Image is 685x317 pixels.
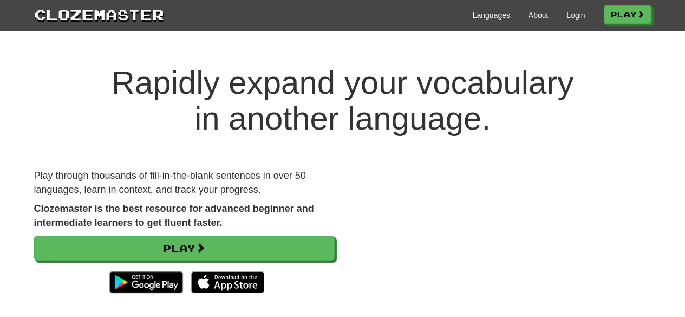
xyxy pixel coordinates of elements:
p: Play through thousands of fill-in-the-blank sentences in over 50 languages, learn in context, and... [34,169,335,197]
img: Download_on_the_App_Store_Badge_US-UK_135x40-25178aeef6eb6b83b96f5f2d004eda3bffbb37122de64afbaef7... [191,271,264,293]
a: Play [34,236,335,261]
a: Clozemaster [34,4,164,24]
img: Get it on Google Play [104,266,188,299]
a: Login [566,10,585,21]
a: Play [604,5,651,24]
strong: Clozemaster is the best resource for advanced beginner and intermediate learners to get fluent fa... [34,203,314,228]
a: Languages [473,10,510,21]
a: About [529,10,549,21]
